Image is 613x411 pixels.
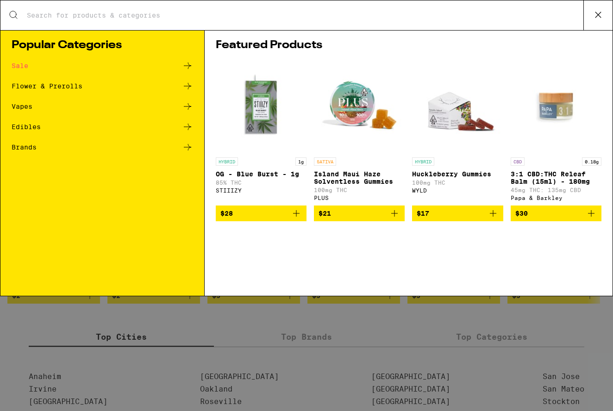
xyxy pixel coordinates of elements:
[314,60,405,153] img: PLUS - Island Maui Haze Solventless Gummies
[314,157,336,166] p: SATIVA
[412,187,503,193] div: WYLD
[412,205,503,221] button: Add to bag
[412,157,434,166] p: HYBRID
[412,180,503,186] p: 100mg THC
[12,121,193,132] a: Edibles
[26,11,583,19] input: Search for products & categories
[511,60,601,153] img: Papa & Barkley - 3:1 CBD:THC Releaf Balm (15ml) - 180mg
[12,83,82,89] div: Flower & Prerolls
[216,205,306,221] button: Add to bag
[220,210,233,217] span: $28
[216,180,306,186] p: 85% THC
[216,40,601,51] h1: Featured Products
[12,40,193,51] h1: Popular Categories
[295,157,306,166] p: 1g
[314,195,405,201] div: PLUS
[511,157,525,166] p: CBD
[314,187,405,193] p: 100mg THC
[12,101,193,112] a: Vapes
[216,60,306,205] a: Open page for OG - Blue Burst - 1g from STIIIZY
[511,195,601,201] div: Papa & Barkley
[314,60,405,205] a: Open page for Island Maui Haze Solventless Gummies from PLUS
[12,124,41,130] div: Edibles
[511,205,601,221] button: Add to bag
[511,170,601,185] p: 3:1 CBD:THC Releaf Balm (15ml) - 180mg
[216,187,306,193] div: STIIIZY
[12,142,193,153] a: Brands
[582,157,601,166] p: 0.18g
[216,60,306,153] img: STIIIZY - OG - Blue Burst - 1g
[12,81,193,92] a: Flower & Prerolls
[417,210,429,217] span: $17
[216,170,306,178] p: OG - Blue Burst - 1g
[12,144,37,150] div: Brands
[511,187,601,193] p: 45mg THC: 135mg CBD
[511,60,601,205] a: Open page for 3:1 CBD:THC Releaf Balm (15ml) - 180mg from Papa & Barkley
[412,60,503,205] a: Open page for Huckleberry Gummies from WYLD
[515,210,528,217] span: $30
[412,170,503,178] p: Huckleberry Gummies
[6,6,67,14] span: Hi. Need any help?
[412,60,503,153] img: WYLD - Huckleberry Gummies
[12,62,28,69] div: Sale
[12,60,193,71] a: Sale
[314,170,405,185] p: Island Maui Haze Solventless Gummies
[216,157,238,166] p: HYBRID
[12,103,32,110] div: Vapes
[319,210,331,217] span: $21
[314,205,405,221] button: Add to bag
